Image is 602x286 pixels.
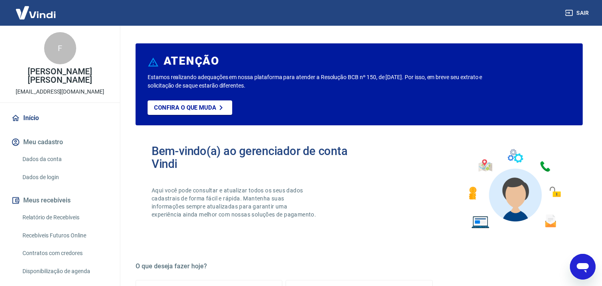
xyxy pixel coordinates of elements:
img: Imagem de um avatar masculino com diversos icones exemplificando as funcionalidades do gerenciado... [462,145,567,233]
a: Relatório de Recebíveis [19,209,110,226]
h2: Bem-vindo(a) ao gerenciador de conta Vindi [152,145,359,170]
p: [PERSON_NAME] [PERSON_NAME] [6,67,114,84]
a: Dados de login [19,169,110,186]
a: Dados da conta [19,151,110,168]
div: F [44,32,76,64]
h5: O que deseja fazer hoje? [136,262,583,270]
img: Vindi [10,0,62,25]
button: Meu cadastro [10,133,110,151]
h6: ATENÇÃO [164,57,219,65]
a: Disponibilização de agenda [19,263,110,280]
button: Sair [563,6,592,20]
p: [EMAIL_ADDRESS][DOMAIN_NAME] [16,88,104,96]
p: Aqui você pode consultar e atualizar todos os seus dados cadastrais de forma fácil e rápida. Mant... [152,186,318,219]
p: Estamos realizando adequações em nossa plataforma para atender a Resolução BCB nº 150, de [DATE].... [148,73,486,90]
a: Contratos com credores [19,245,110,261]
a: Confira o que muda [148,100,232,115]
p: Confira o que muda [154,104,216,111]
a: Início [10,109,110,127]
button: Meus recebíveis [10,192,110,209]
iframe: Botão para abrir a janela de mensagens [570,254,596,280]
a: Recebíveis Futuros Online [19,227,110,244]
